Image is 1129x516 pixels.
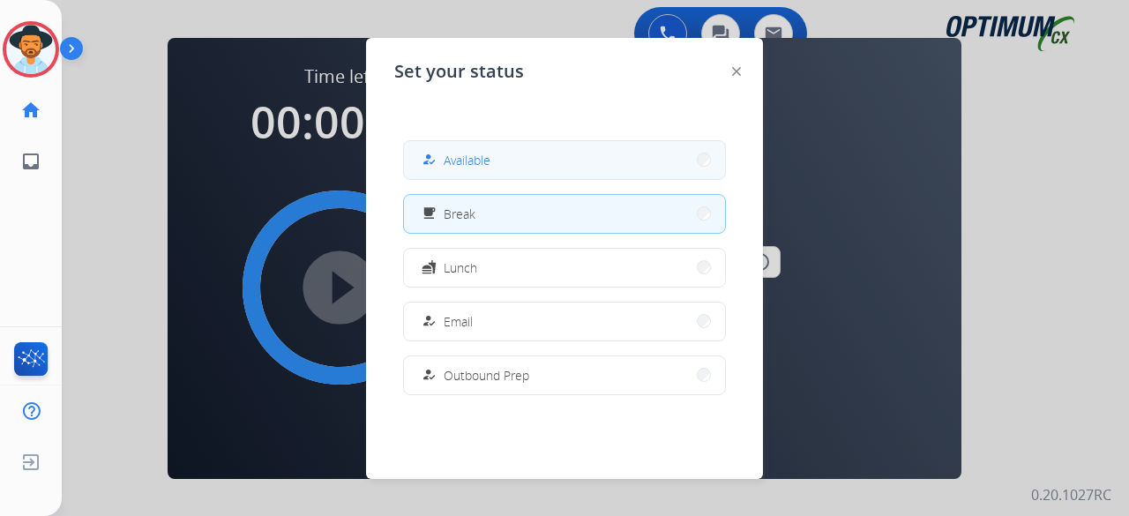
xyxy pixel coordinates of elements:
[404,195,725,233] button: Break
[732,67,741,76] img: close-button
[422,368,437,383] mat-icon: how_to_reg
[444,258,477,277] span: Lunch
[422,314,437,329] mat-icon: how_to_reg
[444,151,490,169] span: Available
[422,206,437,221] mat-icon: free_breakfast
[422,153,437,168] mat-icon: how_to_reg
[20,151,41,172] mat-icon: inbox
[444,205,475,223] span: Break
[404,356,725,394] button: Outbound Prep
[444,366,529,385] span: Outbound Prep
[404,249,725,287] button: Lunch
[404,303,725,340] button: Email
[394,59,524,84] span: Set your status
[20,100,41,121] mat-icon: home
[6,25,56,74] img: avatar
[444,312,473,331] span: Email
[1031,484,1111,505] p: 0.20.1027RC
[422,260,437,275] mat-icon: fastfood
[404,141,725,179] button: Available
